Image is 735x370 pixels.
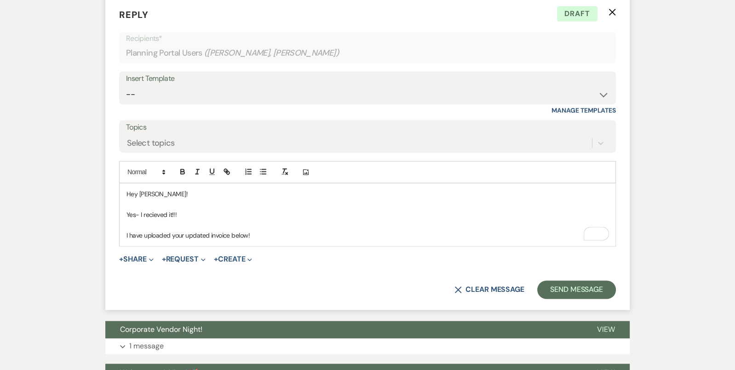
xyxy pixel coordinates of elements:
[162,256,166,263] span: +
[126,210,609,220] p: Yes- I recieved it!!!
[105,338,630,354] button: 1 message
[557,6,597,22] span: Draft
[120,324,202,334] span: Corporate Vendor Night!
[129,340,164,352] p: 1 message
[127,137,175,149] div: Select topics
[119,256,154,263] button: Share
[204,47,339,59] span: ( [PERSON_NAME], [PERSON_NAME] )
[214,256,252,263] button: Create
[454,286,524,293] button: Clear message
[214,256,218,263] span: +
[126,44,609,62] div: Planning Portal Users
[120,183,615,246] div: To enrich screen reader interactions, please activate Accessibility in Grammarly extension settings
[126,189,609,199] p: Hey [PERSON_NAME]!
[126,33,609,45] p: Recipients*
[162,256,206,263] button: Request
[126,121,609,134] label: Topics
[119,256,123,263] span: +
[105,321,582,338] button: Corporate Vendor Night!
[551,106,616,114] a: Manage Templates
[537,280,616,299] button: Send Message
[597,324,615,334] span: View
[119,9,149,21] span: Reply
[582,321,630,338] button: View
[126,230,609,240] p: I have uploaded your updated invoice below!
[126,72,609,85] div: Insert Template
